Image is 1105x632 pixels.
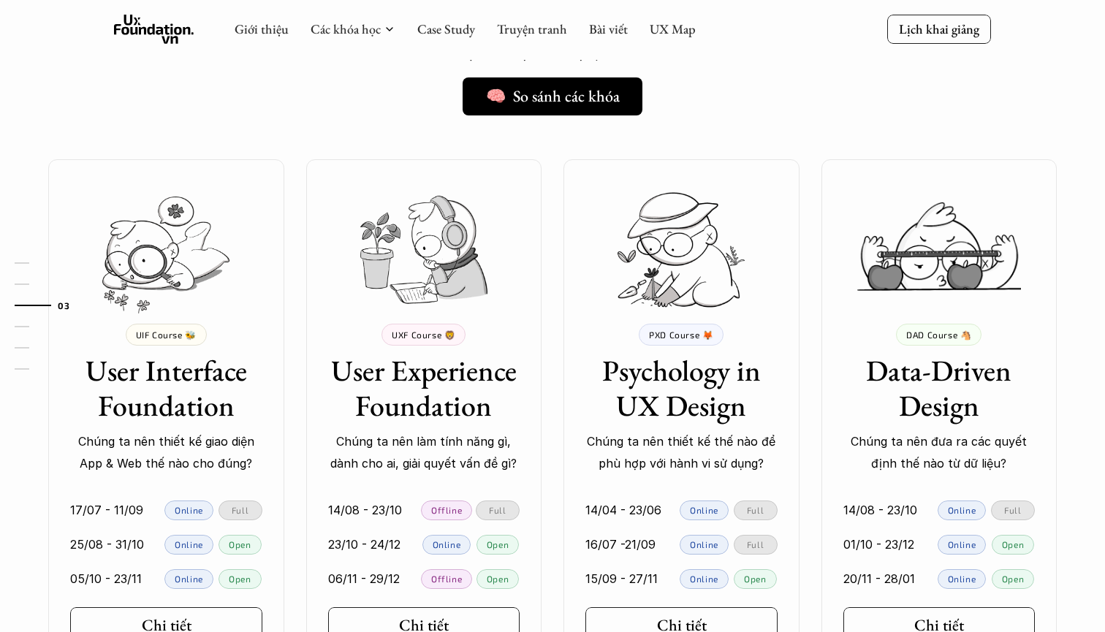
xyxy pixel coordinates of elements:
p: Online [175,505,203,515]
p: Chúng ta nên thiết kế giao diện App & Web thế nào cho đúng? [70,430,262,475]
h3: User Experience Foundation [328,353,520,423]
a: Truyện tranh [497,20,567,37]
h5: 🧠 So sánh các khóa [486,87,620,106]
p: Open [229,574,251,584]
p: Chúng ta nên làm tính năng gì, dành cho ai, giải quyết vấn đề gì? [328,430,520,475]
h3: Data-Driven Design [843,353,1036,423]
p: 01/10 - 23/12 [843,533,914,555]
p: Lịch khai giảng [899,20,979,37]
p: Chúng ta nên thiết kế thế nào để phù hợp với hành vi sử dụng? [585,430,778,475]
p: Full [747,505,764,515]
p: Offline [431,574,462,584]
p: Open [229,539,251,549]
p: UIF Course 🐝 [136,330,197,340]
p: 16/07 -21/09 [585,533,656,555]
strong: 03 [58,300,69,311]
p: Online [948,574,976,584]
a: Giới thiệu [235,20,289,37]
h3: User Interface Foundation [70,353,262,423]
a: Case Study [417,20,475,37]
p: 20/11 - 28/01 [843,568,915,590]
p: Open [1002,574,1024,584]
p: 14/08 - 23/10 [843,499,917,521]
p: 14/04 - 23/06 [585,499,661,521]
p: Online [690,539,718,549]
p: 15/09 - 27/11 [585,568,658,590]
p: PXD Course 🦊 [649,330,713,340]
p: Online [433,539,461,549]
p: Full [747,539,764,549]
p: Online [948,539,976,549]
a: 🧠 So sánh các khóa [463,77,642,115]
p: Open [487,539,509,549]
p: Online [690,505,718,515]
p: Open [744,574,766,584]
p: Chúng ta nên đưa ra các quyết định thế nào từ dữ liệu? [843,430,1036,475]
p: Full [232,505,248,515]
p: DAD Course 🐴 [906,330,971,340]
p: Full [1004,505,1021,515]
p: 14/08 - 23/10 [328,499,402,521]
p: Open [1002,539,1024,549]
a: 03 [15,297,84,314]
a: UX Map [650,20,696,37]
p: Full [489,505,506,515]
p: 06/11 - 29/12 [328,568,400,590]
p: 23/10 - 24/12 [328,533,400,555]
a: Các khóa học [311,20,381,37]
a: Lịch khai giảng [887,15,991,43]
p: Open [487,574,509,584]
a: Bài viết [589,20,628,37]
h3: Psychology in UX Design [585,353,778,423]
p: UXF Course 🦁 [392,330,455,340]
p: Offline [431,505,462,515]
p: Online [948,505,976,515]
p: Online [175,574,203,584]
p: Online [690,574,718,584]
p: Online [175,539,203,549]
